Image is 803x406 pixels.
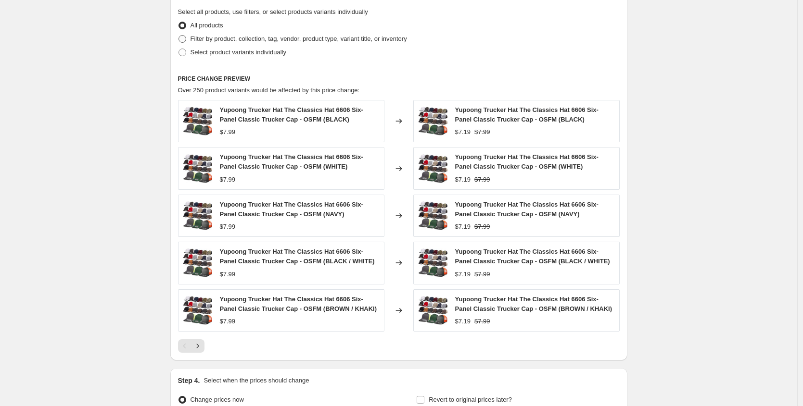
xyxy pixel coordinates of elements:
[178,75,620,83] h6: PRICE CHANGE PREVIEW
[191,22,223,29] span: All products
[220,248,375,265] span: Yupoong Trucker Hat The Classics Hat 6606 Six-Panel Classic Trucker Cap - OSFM (BLACK / WHITE)
[474,270,490,279] strike: $7.99
[429,396,512,403] span: Revert to original prices later?
[191,396,244,403] span: Change prices now
[191,339,204,353] button: Next
[455,153,599,170] span: Yupoong Trucker Hat The Classics Hat 6606 Six-Panel Classic Trucker Cap - OSFM (WHITE)
[220,270,236,279] div: $7.99
[455,106,599,123] span: Yupoong Trucker Hat The Classics Hat 6606 Six-Panel Classic Trucker Cap - OSFM (BLACK)
[191,49,286,56] span: Select product variants individually
[220,127,236,137] div: $7.99
[220,295,377,312] span: Yupoong Trucker Hat The Classics Hat 6606 Six-Panel Classic Trucker Cap - OSFM (BROWN / KHAKI)
[183,154,212,183] img: Var2222_80x.jpg
[455,127,471,137] div: $7.19
[191,35,407,42] span: Filter by product, collection, tag, vendor, product type, variant title, or inventory
[220,106,363,123] span: Yupoong Trucker Hat The Classics Hat 6606 Six-Panel Classic Trucker Cap - OSFM (BLACK)
[419,107,447,135] img: Var2222_80x.jpg
[183,201,212,230] img: Var2222_80x.jpg
[220,201,363,218] span: Yupoong Trucker Hat The Classics Hat 6606 Six-Panel Classic Trucker Cap - OSFM (NAVY)
[220,222,236,232] div: $7.99
[455,317,471,326] div: $7.19
[183,248,212,277] img: Var2222_80x.jpg
[455,295,612,312] span: Yupoong Trucker Hat The Classics Hat 6606 Six-Panel Classic Trucker Cap - OSFM (BROWN / KHAKI)
[455,222,471,232] div: $7.19
[419,248,447,277] img: Var2222_80x.jpg
[455,201,599,218] span: Yupoong Trucker Hat The Classics Hat 6606 Six-Panel Classic Trucker Cap - OSFM (NAVY)
[204,376,309,385] p: Select when the prices should change
[183,107,212,135] img: Var2222_80x.jpg
[220,317,236,326] div: $7.99
[220,175,236,185] div: $7.99
[474,317,490,326] strike: $7.99
[474,222,490,232] strike: $7.99
[474,175,490,185] strike: $7.99
[419,296,447,325] img: Var2222_80x.jpg
[474,127,490,137] strike: $7.99
[419,154,447,183] img: Var2222_80x.jpg
[183,296,212,325] img: Var2222_80x.jpg
[220,153,363,170] span: Yupoong Trucker Hat The Classics Hat 6606 Six-Panel Classic Trucker Cap - OSFM (WHITE)
[419,201,447,230] img: Var2222_80x.jpg
[455,248,610,265] span: Yupoong Trucker Hat The Classics Hat 6606 Six-Panel Classic Trucker Cap - OSFM (BLACK / WHITE)
[178,339,204,353] nav: Pagination
[455,270,471,279] div: $7.19
[178,86,360,94] span: Over 250 product variants would be affected by this price change:
[455,175,471,185] div: $7.19
[178,8,368,15] span: Select all products, use filters, or select products variants individually
[178,376,200,385] h2: Step 4.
